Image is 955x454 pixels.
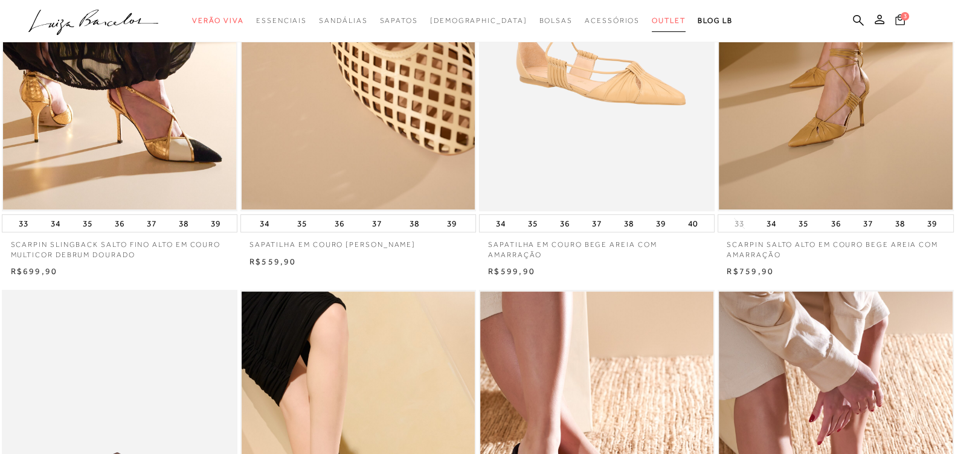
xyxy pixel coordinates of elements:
[684,215,701,232] button: 40
[368,215,385,232] button: 37
[488,266,535,276] span: R$599,90
[585,16,640,25] span: Acessórios
[727,266,774,276] span: R$759,90
[923,215,940,232] button: 39
[2,232,237,260] a: SCARPIN SLINGBACK SALTO FINO ALTO EM COURO MULTICOR DEBRUM DOURADO
[192,10,244,32] a: categoryNavScreenReaderText
[892,13,908,30] button: 3
[406,215,423,232] button: 38
[859,215,876,232] button: 37
[249,257,297,266] span: R$559,90
[652,215,669,232] button: 39
[379,16,417,25] span: Sapatos
[47,215,64,232] button: 34
[430,10,527,32] a: noSubCategoriesText
[891,215,908,232] button: 38
[539,10,573,32] a: categoryNavScreenReaderText
[620,215,637,232] button: 38
[652,16,686,25] span: Outlet
[539,16,573,25] span: Bolsas
[652,10,686,32] a: categoryNavScreenReaderText
[585,10,640,32] a: categoryNavScreenReaderText
[207,215,224,232] button: 39
[479,232,715,260] a: SAPATILHA EM COURO BEGE AREIA COM AMARRAÇÃO
[79,215,96,232] button: 35
[331,215,348,232] button: 36
[240,232,476,250] a: SAPATILHA EM COURO [PERSON_NAME]
[319,16,367,25] span: Sandálias
[192,16,244,25] span: Verão Viva
[731,218,748,229] button: 33
[11,266,58,276] span: R$699,90
[698,16,733,25] span: BLOG LB
[698,10,733,32] a: BLOG LB
[256,215,273,232] button: 34
[256,10,307,32] a: categoryNavScreenReaderText
[294,215,310,232] button: 35
[718,232,953,260] a: SCARPIN SALTO ALTO EM COURO BEGE AREIA COM AMARRAÇÃO
[524,215,541,232] button: 35
[256,16,307,25] span: Essenciais
[588,215,605,232] button: 37
[492,215,509,232] button: 34
[827,215,844,232] button: 36
[15,215,32,232] button: 33
[443,215,460,232] button: 39
[143,215,160,232] button: 37
[111,215,128,232] button: 36
[430,16,527,25] span: [DEMOGRAPHIC_DATA]
[763,215,780,232] button: 34
[175,215,192,232] button: 38
[795,215,812,232] button: 35
[556,215,573,232] button: 36
[379,10,417,32] a: categoryNavScreenReaderText
[319,10,367,32] a: categoryNavScreenReaderText
[901,12,909,21] span: 3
